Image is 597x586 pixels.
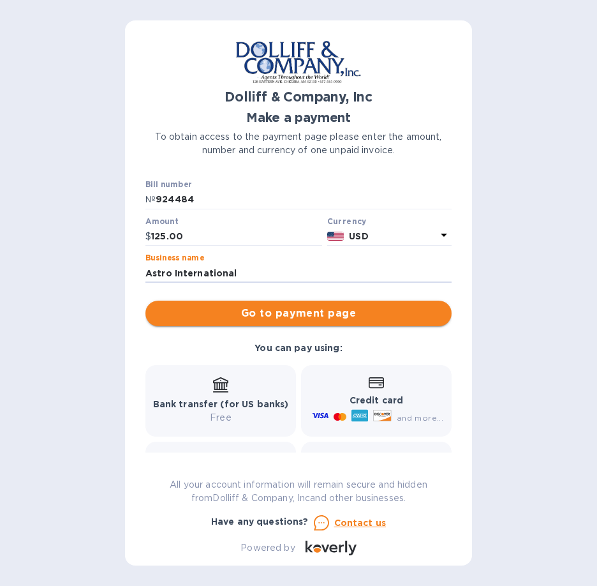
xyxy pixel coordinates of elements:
p: Powered by [240,541,295,555]
p: Free [153,411,289,424]
h1: Make a payment [145,110,452,125]
b: Bank transfer (for US banks) [153,399,289,409]
label: Bill number [145,181,191,188]
b: Currency [327,216,367,226]
button: Go to payment page [145,301,452,326]
input: Enter bill number [156,190,452,209]
p: To obtain access to the payment page please enter the amount, number and currency of one unpaid i... [145,130,452,157]
b: You can pay using: [254,343,342,353]
label: Amount [145,218,178,225]
p: № [145,193,156,206]
b: Dolliff & Company, Inc [225,89,372,105]
p: $ [145,230,151,243]
label: Business name [145,255,204,262]
span: and more... [397,413,443,423]
span: Go to payment page [156,306,441,321]
b: USD [349,231,368,241]
b: Credit card [350,395,403,405]
input: 0.00 [151,227,322,246]
img: USD [327,232,344,241]
input: Enter business name [145,264,452,283]
p: All your account information will remain secure and hidden from Dolliff & Company, Inc and other ... [145,478,452,505]
u: Contact us [334,518,387,528]
b: Have any questions? [211,516,309,527]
